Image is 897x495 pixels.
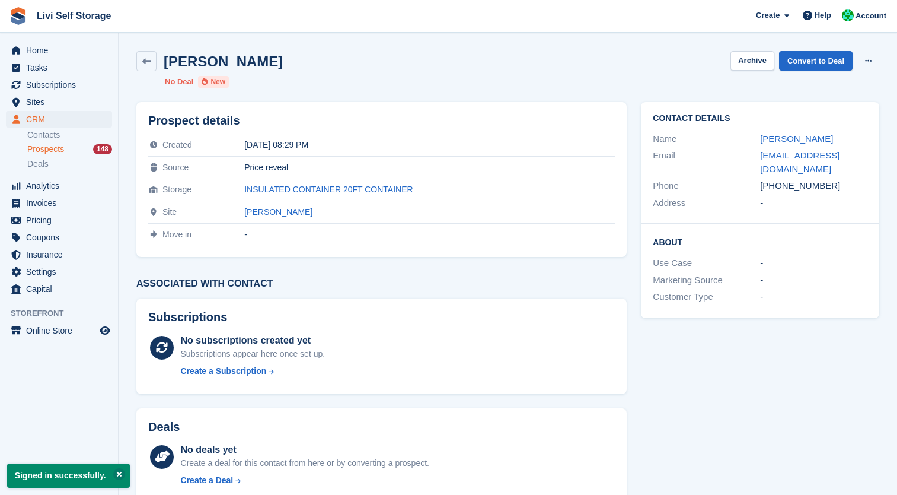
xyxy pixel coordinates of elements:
[148,114,615,128] h2: Prospect details
[244,163,615,172] div: Price reveal
[6,111,112,128] a: menu
[6,77,112,93] a: menu
[6,322,112,339] a: menu
[32,6,116,26] a: Livi Self Storage
[165,76,193,88] li: No Deal
[26,212,97,229] span: Pricing
[26,246,97,263] span: Insurance
[98,323,112,338] a: Preview store
[6,281,112,297] a: menu
[162,207,177,217] span: Site
[779,51,853,71] a: Convert to Deal
[730,51,774,71] button: Archive
[653,132,760,146] div: Name
[842,9,854,21] img: Joe Robertson
[148,310,615,324] h2: Subscriptions
[760,256,867,270] div: -
[760,134,833,144] a: [PERSON_NAME]
[244,185,413,194] a: INSULATED CONTAINER 20FT CONTAINER
[27,129,112,141] a: Contacts
[26,281,97,297] span: Capital
[6,246,112,263] a: menu
[27,158,112,170] a: Deals
[162,185,191,194] span: Storage
[162,140,192,150] span: Created
[181,348,325,360] div: Subscriptions appear here once set up.
[653,179,760,193] div: Phone
[26,59,97,76] span: Tasks
[244,140,615,150] div: [DATE] 08:29 PM
[198,76,229,88] li: New
[26,229,97,246] span: Coupons
[760,196,867,210] div: -
[26,322,97,339] span: Online Store
[244,230,615,239] div: -
[244,207,312,217] a: [PERSON_NAME]
[6,177,112,194] a: menu
[6,264,112,280] a: menu
[181,474,429,487] a: Create a Deal
[136,278,627,289] h3: Associated with contact
[181,365,325,377] a: Create a Subscription
[653,290,760,304] div: Customer Type
[760,290,867,304] div: -
[26,94,97,110] span: Sites
[27,144,64,155] span: Prospects
[760,179,867,193] div: [PHONE_NUMBER]
[26,195,97,211] span: Invoices
[756,9,780,21] span: Create
[11,307,118,319] span: Storefront
[653,274,760,287] div: Marketing Source
[93,144,112,154] div: 148
[26,77,97,93] span: Subscriptions
[9,7,27,25] img: stora-icon-8386f47178a22dfd0bd8f6a31ec36ba5ce8667c1dd55bd0f319d3a0aa187defe.svg
[6,212,112,229] a: menu
[855,10,886,22] span: Account
[162,230,191,239] span: Move in
[760,150,839,174] a: [EMAIL_ADDRESS][DOMAIN_NAME]
[6,42,112,59] a: menu
[653,256,760,270] div: Use Case
[6,195,112,211] a: menu
[653,196,760,210] div: Address
[653,114,867,123] h2: Contact Details
[148,420,180,434] h2: Deals
[27,158,49,170] span: Deals
[26,177,97,194] span: Analytics
[181,474,234,487] div: Create a Deal
[6,94,112,110] a: menu
[6,229,112,246] a: menu
[815,9,831,21] span: Help
[653,236,867,247] h2: About
[26,111,97,128] span: CRM
[181,334,325,348] div: No subscriptions created yet
[6,59,112,76] a: menu
[26,42,97,59] span: Home
[27,143,112,156] a: Prospects 148
[181,457,429,469] div: Create a deal for this contact from here or by converting a prospect.
[162,163,189,172] span: Source
[181,365,267,377] div: Create a Subscription
[653,149,760,176] div: Email
[7,464,130,488] p: Signed in successfully.
[26,264,97,280] span: Settings
[760,274,867,287] div: -
[164,53,283,69] h2: [PERSON_NAME]
[181,443,429,457] div: No deals yet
